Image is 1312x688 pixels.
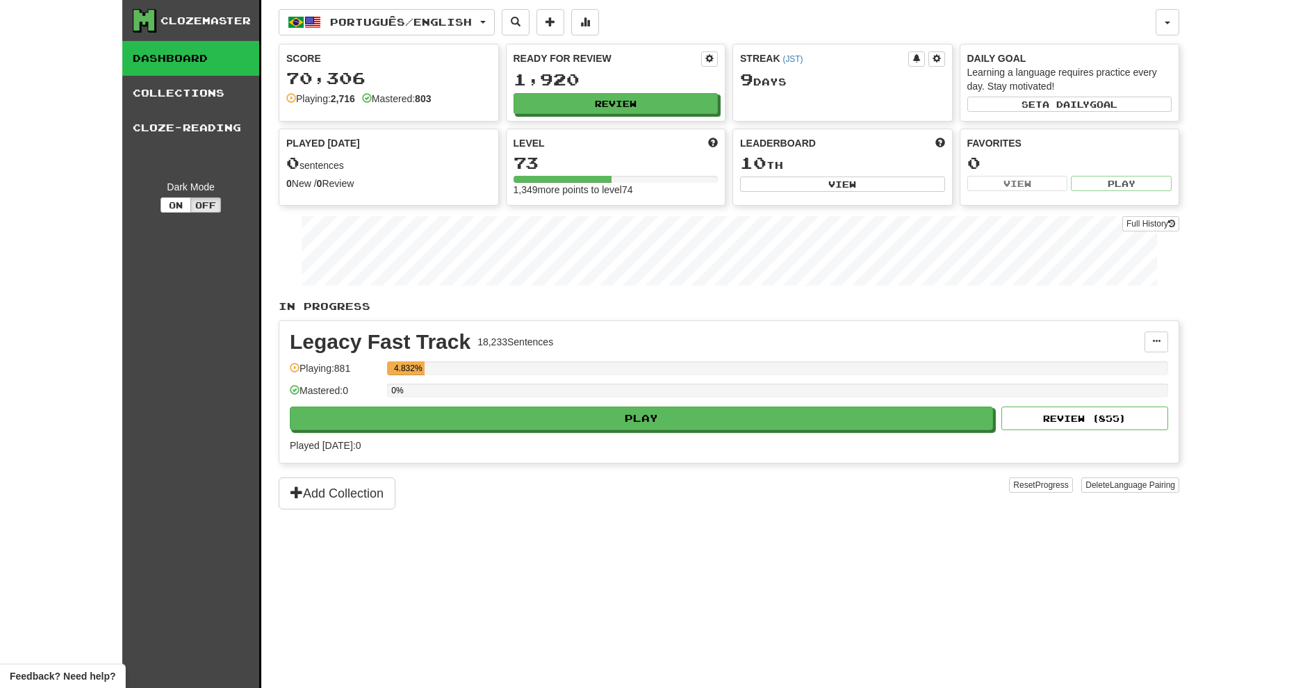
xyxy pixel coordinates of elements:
[286,92,355,106] div: Playing:
[502,9,530,35] button: Search sentences
[740,71,945,89] div: Day s
[782,54,803,64] a: (JST)
[391,361,425,375] div: 4.832%
[708,136,718,150] span: Score more points to level up
[740,153,766,172] span: 10
[122,110,259,145] a: Cloze-Reading
[286,69,491,87] div: 70,306
[317,178,322,189] strong: 0
[1009,477,1072,493] button: ResetProgress
[1122,216,1179,231] a: Full History
[286,177,491,190] div: New / Review
[571,9,599,35] button: More stats
[290,384,380,407] div: Mastered: 0
[190,197,221,213] button: Off
[279,300,1179,313] p: In Progress
[1042,99,1090,109] span: a daily
[514,154,719,172] div: 73
[1110,480,1175,490] span: Language Pairing
[967,136,1172,150] div: Favorites
[1081,477,1179,493] button: DeleteLanguage Pairing
[161,14,251,28] div: Clozemaster
[286,51,491,65] div: Score
[967,65,1172,93] div: Learning a language requires practice every day. Stay motivated!
[330,16,472,28] span: Português / English
[362,92,432,106] div: Mastered:
[286,154,491,172] div: sentences
[514,136,545,150] span: Level
[967,154,1172,172] div: 0
[122,41,259,76] a: Dashboard
[1035,480,1069,490] span: Progress
[133,180,249,194] div: Dark Mode
[514,183,719,197] div: 1,349 more points to level 74
[290,331,470,352] div: Legacy Fast Track
[1001,407,1168,430] button: Review (855)
[740,136,816,150] span: Leaderboard
[740,51,908,65] div: Streak
[279,477,395,509] button: Add Collection
[935,136,945,150] span: This week in points, UTC
[331,93,355,104] strong: 2,716
[286,136,360,150] span: Played [DATE]
[967,51,1172,65] div: Daily Goal
[740,154,945,172] div: th
[286,153,300,172] span: 0
[10,669,115,683] span: Open feedback widget
[514,51,702,65] div: Ready for Review
[161,197,191,213] button: On
[1071,176,1172,191] button: Play
[279,9,495,35] button: Português/English
[967,97,1172,112] button: Seta dailygoal
[290,361,380,384] div: Playing: 881
[740,69,753,89] span: 9
[122,76,259,110] a: Collections
[290,440,361,451] span: Played [DATE]: 0
[514,71,719,88] div: 1,920
[536,9,564,35] button: Add sentence to collection
[286,178,292,189] strong: 0
[415,93,431,104] strong: 803
[290,407,993,430] button: Play
[967,176,1068,191] button: View
[740,177,945,192] button: View
[477,335,553,349] div: 18,233 Sentences
[514,93,719,114] button: Review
